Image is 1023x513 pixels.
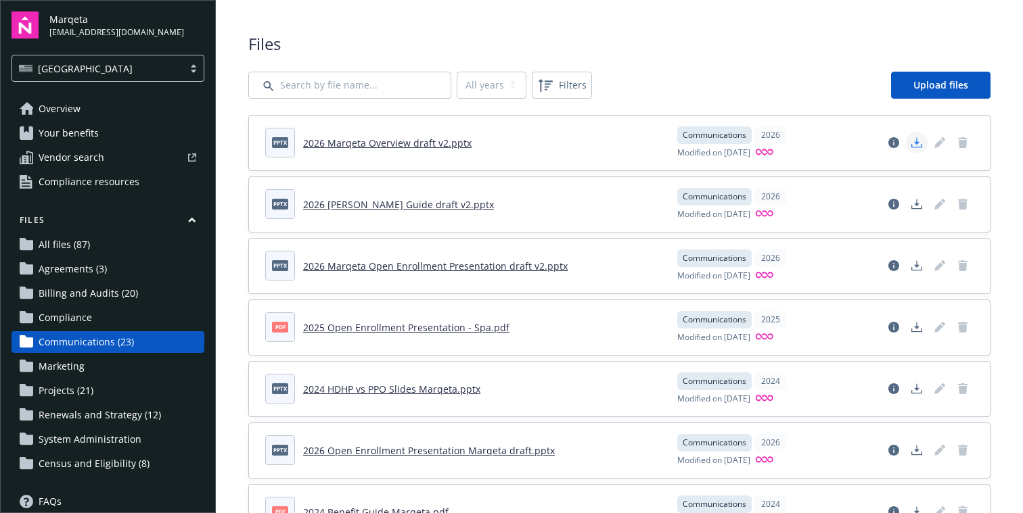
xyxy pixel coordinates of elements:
[12,307,204,328] a: Compliance
[248,72,451,99] input: Search by file name...
[303,321,509,334] a: 2025 Open Enrollment Presentation - Spa.pdf
[952,132,974,153] span: Delete document
[12,234,204,255] a: All files (87)
[952,378,974,399] span: Delete document
[906,255,928,276] a: Download document
[883,255,905,276] a: View file details
[883,439,905,461] a: View file details
[49,12,184,26] span: Marqeta
[929,439,951,461] span: Edit document
[39,234,90,255] span: All files (87)
[12,171,204,193] a: Compliance resources
[754,188,787,205] div: 2026
[883,193,905,215] a: View file details
[12,283,204,304] a: Billing and Audits (20)
[12,147,204,168] a: Vendor search
[929,316,951,338] span: Edit document
[683,314,746,326] span: Communications
[39,171,139,193] span: Compliance resources
[39,122,99,144] span: Your benefits
[677,454,750,467] span: Modified on [DATE]
[303,137,472,149] a: 2026 Marqeta Overview draft v2.pptx
[906,193,928,215] a: Download document
[754,311,787,328] div: 2025
[303,444,555,457] a: 2026 Open Enrollment Presentation Marqeta draft.pptx
[39,307,92,328] span: Compliance
[12,356,204,377] a: Marketing
[677,270,750,283] span: Modified on [DATE]
[535,74,589,96] span: Filters
[39,491,62,512] span: FAQs
[677,147,750,160] span: Modified on [DATE]
[929,378,951,399] a: Edit document
[929,255,951,276] span: Edit document
[12,98,204,120] a: Overview
[272,199,288,209] span: pptx
[38,62,133,76] span: [GEOGRAPHIC_DATA]
[883,378,905,399] a: View file details
[929,132,951,153] span: Edit document
[906,316,928,338] a: Download document
[12,258,204,280] a: Agreements (3)
[12,380,204,401] a: Projects (21)
[891,72,991,99] a: Upload files
[272,445,288,455] span: pptx
[677,208,750,221] span: Modified on [DATE]
[39,283,138,304] span: Billing and Audits (20)
[248,32,991,55] span: Files
[303,198,494,211] a: 2026 [PERSON_NAME] Guide draft v2.pptx
[272,137,288,147] span: pptx
[12,122,204,144] a: Your benefits
[754,495,787,513] div: 2024
[906,439,928,461] a: Download document
[49,26,184,39] span: [EMAIL_ADDRESS][DOMAIN_NAME]
[754,434,787,451] div: 2026
[754,126,787,144] div: 2026
[39,147,104,168] span: Vendor search
[683,375,746,387] span: Communications
[683,252,746,264] span: Communications
[683,191,746,203] span: Communications
[12,331,204,353] a: Communications (23)
[39,331,134,353] span: Communications (23)
[39,453,150,474] span: Census and Eligibility (8)
[532,72,592,99] button: Filters
[952,193,974,215] span: Delete document
[12,453,204,474] a: Census and Eligibility (8)
[272,383,288,393] span: pptx
[683,129,746,141] span: Communications
[952,255,974,276] span: Delete document
[952,439,974,461] span: Delete document
[754,249,787,267] div: 2026
[39,404,161,426] span: Renewals and Strategy (12)
[12,404,204,426] a: Renewals and Strategy (12)
[303,383,480,395] a: 2024 HDHP vs PPO Slides Marqeta.pptx
[883,316,905,338] a: View file details
[272,322,288,332] span: pdf
[952,316,974,338] span: Delete document
[303,260,568,272] a: 2026 Marqeta Open Enrollment Presentation draft v2.pptx
[754,372,787,390] div: 2024
[929,193,951,215] span: Edit document
[12,429,204,450] a: System Administration
[683,498,746,510] span: Communications
[272,260,288,270] span: pptx
[906,378,928,399] a: Download document
[39,356,85,377] span: Marketing
[19,62,177,76] span: [GEOGRAPHIC_DATA]
[559,78,587,92] span: Filters
[39,98,81,120] span: Overview
[677,331,750,344] span: Modified on [DATE]
[12,11,39,39] img: navigator-logo.svg
[12,491,204,512] a: FAQs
